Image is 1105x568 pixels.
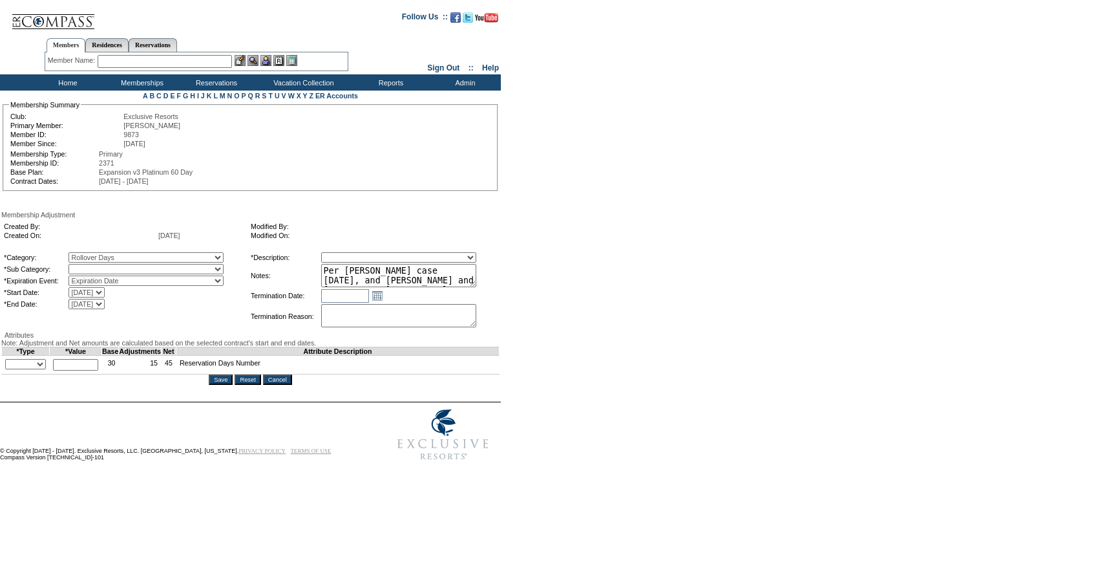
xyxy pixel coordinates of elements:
[463,16,473,24] a: Follow us on Twitter
[176,92,181,100] a: F
[402,11,448,27] td: Follow Us ::
[251,289,320,303] td: Termination Date:
[238,448,286,454] a: PRIVACY POLICY
[123,122,180,129] span: [PERSON_NAME]
[4,287,67,298] td: *Start Date:
[102,347,119,356] td: Base
[176,347,499,356] td: Attribute Description
[482,63,499,72] a: Help
[4,252,67,263] td: *Category:
[207,92,212,100] a: K
[99,168,193,176] span: Expansion v3 Platinum 60 Day
[99,177,149,185] span: [DATE] - [DATE]
[370,289,384,303] a: Open the calendar popup.
[297,92,301,100] a: X
[251,304,320,329] td: Termination Reason:
[427,63,459,72] a: Sign Out
[252,74,352,91] td: Vacation Collection
[227,92,233,100] a: N
[176,356,499,375] td: Reservation Days Number
[303,92,308,100] a: Y
[119,347,162,356] td: Adjustments
[247,55,258,66] img: View
[9,101,81,109] legend: Membership Summary
[129,38,177,52] a: Reservations
[4,299,67,309] td: *End Date:
[10,140,122,147] td: Member Since:
[50,347,102,356] td: *Value
[99,150,123,158] span: Primary
[10,122,122,129] td: Primary Member:
[2,347,50,356] td: *Type
[251,264,320,287] td: Notes:
[235,55,246,66] img: b_edit.gif
[288,92,295,100] a: W
[123,140,145,147] span: [DATE]
[162,356,176,375] td: 45
[10,168,98,176] td: Base Plan:
[468,63,474,72] span: ::
[242,92,246,100] a: P
[235,375,260,385] input: Reset
[234,92,239,100] a: O
[450,16,461,24] a: Become our fan on Facebook
[123,131,139,138] span: 9873
[273,55,284,66] img: Reservations
[11,3,95,30] img: Compass Home
[10,159,98,167] td: Membership ID:
[170,92,174,100] a: E
[163,92,169,100] a: D
[201,92,205,100] a: J
[162,347,176,356] td: Net
[4,232,157,239] td: Created On:
[119,356,162,375] td: 15
[247,92,253,100] a: Q
[220,92,226,100] a: M
[4,276,67,286] td: *Expiration Event:
[262,92,266,100] a: S
[85,38,129,52] a: Residences
[29,74,103,91] td: Home
[321,264,476,287] textarea: Per [PERSON_NAME] case [DATE], and [PERSON_NAME] and [PERSON_NAME]'s approval, rolling remaining ...
[352,74,426,91] td: Reports
[385,402,501,467] img: Exclusive Resorts
[426,74,501,91] td: Admin
[282,92,286,100] a: V
[48,55,98,66] div: Member Name:
[103,74,178,91] td: Memberships
[291,448,331,454] a: TERMS OF USE
[102,356,119,375] td: 30
[315,92,358,100] a: ER Accounts
[251,252,320,263] td: *Description:
[10,150,98,158] td: Membership Type:
[1,339,500,347] div: Note: Adjustment and Net amounts are calculated based on the selected contract's start and end da...
[213,92,217,100] a: L
[1,331,500,339] div: Attributes
[251,232,492,239] td: Modified On:
[275,92,280,100] a: U
[4,223,157,230] td: Created By:
[255,92,260,100] a: R
[263,375,292,385] input: Cancel
[156,92,162,100] a: C
[99,159,114,167] span: 2371
[47,38,86,52] a: Members
[475,16,498,24] a: Subscribe to our YouTube Channel
[149,92,154,100] a: B
[10,131,122,138] td: Member ID:
[143,92,147,100] a: A
[286,55,297,66] img: b_calculator.gif
[309,92,313,100] a: Z
[475,13,498,23] img: Subscribe to our YouTube Channel
[4,264,67,274] td: *Sub Category:
[450,12,461,23] img: Become our fan on Facebook
[260,55,271,66] img: Impersonate
[463,12,473,23] img: Follow us on Twitter
[10,113,122,120] td: Club:
[190,92,195,100] a: H
[268,92,273,100] a: T
[158,232,180,239] span: [DATE]
[209,375,233,385] input: Save
[183,92,188,100] a: G
[1,211,500,219] div: Membership Adjustment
